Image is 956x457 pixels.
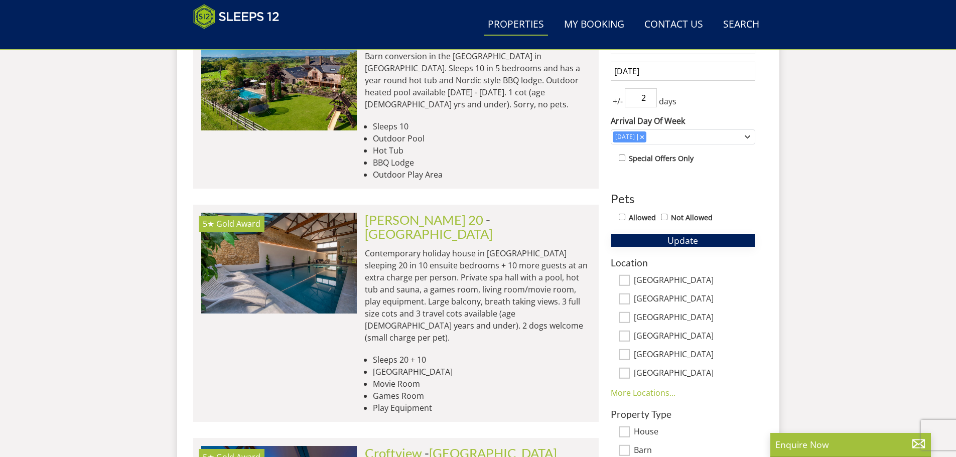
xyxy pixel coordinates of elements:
a: 5★ Rated [201,30,357,130]
img: hillydays-holiday-home-accommodation-devon-sleeping-10.original.jpg [201,30,357,130]
iframe: Customer reviews powered by Trustpilot [188,35,294,44]
li: Sleeps 20 + 10 [373,354,591,366]
h3: Location [611,257,755,268]
h3: Pets [611,192,755,205]
label: [GEOGRAPHIC_DATA] [634,368,755,379]
span: Churchill 20 has a 5 star rating under the Quality in Tourism Scheme [203,218,214,229]
span: Update [667,234,698,246]
p: Contemporary holiday house in [GEOGRAPHIC_DATA] sleeping 20 in 10 ensuite bedrooms + 10 more gues... [365,247,591,344]
img: open-uri20231109-69-pb86i6.original. [201,213,357,313]
span: days [657,95,678,107]
a: Search [719,14,763,36]
label: [GEOGRAPHIC_DATA] [634,350,755,361]
li: Play Equipment [373,402,591,414]
p: Barn conversion in the [GEOGRAPHIC_DATA] in [GEOGRAPHIC_DATA]. Sleeps 10 in 5 bedrooms and has a ... [365,50,591,110]
input: Arrival Date [611,62,755,81]
label: Arrival Day Of Week [611,115,755,127]
button: Update [611,233,755,247]
div: Combobox [611,129,755,144]
label: Not Allowed [671,212,713,223]
a: Contact Us [640,14,707,36]
li: Hot Tub [373,144,591,157]
a: More Locations... [611,387,675,398]
label: Allowed [629,212,656,223]
label: Special Offers Only [629,153,694,164]
span: - [365,212,493,241]
li: Sleeps 10 [373,120,591,132]
li: [GEOGRAPHIC_DATA] [373,366,591,378]
a: My Booking [560,14,628,36]
span: Churchill 20 has been awarded a Gold Award by Visit England [216,218,260,229]
label: [GEOGRAPHIC_DATA] [634,275,755,286]
a: 5★ Gold Award [201,213,357,313]
li: Outdoor Play Area [373,169,591,181]
label: House [634,427,755,438]
a: [PERSON_NAME] 20 [365,212,483,227]
li: Movie Room [373,378,591,390]
p: Enquire Now [775,438,926,451]
a: [GEOGRAPHIC_DATA] [365,226,493,241]
label: [GEOGRAPHIC_DATA] [634,331,755,342]
span: +/- [611,95,625,107]
label: [GEOGRAPHIC_DATA] [634,294,755,305]
li: Outdoor Pool [373,132,591,144]
li: Games Room [373,390,591,402]
label: [GEOGRAPHIC_DATA] [634,313,755,324]
img: Sleeps 12 [193,4,280,29]
a: Properties [484,14,548,36]
label: Barn [634,445,755,456]
div: [DATE] [613,132,637,141]
li: BBQ Lodge [373,157,591,169]
h3: Property Type [611,409,755,419]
